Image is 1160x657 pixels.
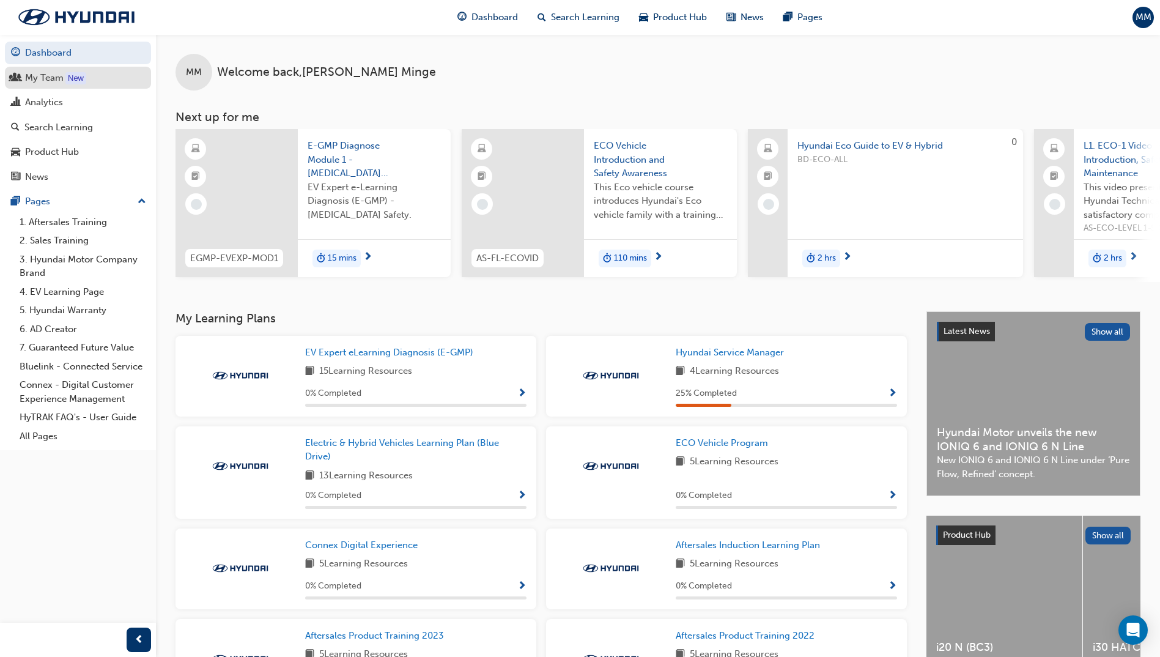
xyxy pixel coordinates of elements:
span: learningRecordVerb_NONE-icon [191,199,202,210]
img: Trak [207,562,274,574]
div: Tooltip anchor [65,72,86,84]
span: ECO Vehicle Introduction and Safety Awareness [594,139,727,180]
div: Product Hub [25,145,79,159]
span: book-icon [676,557,685,572]
span: next-icon [363,252,372,263]
a: 3. Hyundai Motor Company Brand [15,250,151,283]
div: My Team [25,71,64,85]
span: book-icon [305,557,314,572]
span: Show Progress [888,388,897,399]
span: This Eco vehicle course introduces Hyundai's Eco vehicle family with a training video presentatio... [594,180,727,222]
span: 25 % Completed [676,387,737,401]
span: Electric & Hybrid Vehicles Learning Plan (Blue Drive) [305,437,499,462]
a: 4. EV Learning Page [15,283,151,302]
a: Product HubShow all [936,525,1131,545]
span: Aftersales Induction Learning Plan [676,540,820,551]
span: 2 hrs [818,251,836,265]
span: booktick-icon [764,169,772,185]
span: EGMP-EVEXP-MOD1 [190,251,278,265]
span: news-icon [11,172,20,183]
span: Aftersales Product Training 2022 [676,630,815,641]
span: pages-icon [783,10,792,25]
span: learningRecordVerb_NONE-icon [1049,199,1060,210]
span: 0 % Completed [676,489,732,503]
button: Show Progress [888,488,897,503]
span: Hyundai Motor unveils the new IONIQ 6 and IONIQ 6 N Line [937,426,1130,453]
div: Open Intercom Messenger [1118,615,1148,645]
span: 15 mins [328,251,356,265]
span: 0 % Completed [305,579,361,593]
span: book-icon [676,364,685,379]
span: 0 % Completed [305,387,361,401]
span: learningRecordVerb_NONE-icon [477,199,488,210]
span: learningRecordVerb_NONE-icon [763,199,774,210]
span: MM [1136,10,1151,24]
span: book-icon [676,455,685,470]
span: Hyundai Eco Guide to EV & Hybrid [797,139,1013,153]
span: Hyundai Service Manager [676,347,784,358]
a: EGMP-EVEXP-MOD1E-GMP Diagnose Module 1 - [MEDICAL_DATA] SafetyEV Expert e-Learning Diagnosis (E-G... [175,129,451,277]
div: Search Learning [24,121,93,135]
a: Connex - Digital Customer Experience Management [15,376,151,408]
span: 5 Learning Resources [690,455,778,470]
span: 2 hrs [1104,251,1122,265]
img: Trak [577,460,645,472]
span: learningResourceType_ELEARNING-icon [478,141,486,157]
img: Trak [207,369,274,382]
button: Show all [1085,323,1131,341]
span: laptop-icon [1050,141,1058,157]
span: Search Learning [551,10,619,24]
img: Trak [577,369,645,382]
span: AS-FL-ECOVID [476,251,539,265]
a: car-iconProduct Hub [629,5,717,30]
a: ECO Vehicle Program [676,436,773,450]
span: 5 Learning Resources [319,557,408,572]
span: booktick-icon [191,169,200,185]
span: Product Hub [943,530,991,540]
button: Show Progress [517,579,526,594]
a: news-iconNews [717,5,774,30]
img: Trak [6,4,147,30]
a: Connex Digital Experience [305,538,423,552]
span: guage-icon [457,10,467,25]
img: Trak [577,562,645,574]
a: Dashboard [5,42,151,64]
button: Show Progress [888,579,897,594]
a: HyTRAK FAQ's - User Guide [15,408,151,427]
span: ECO Vehicle Program [676,437,768,448]
h3: Next up for me [156,110,1160,124]
a: Aftersales Product Training 2022 [676,629,819,643]
a: 5. Hyundai Warranty [15,301,151,320]
a: EV Expert eLearning Diagnosis (E-GMP) [305,346,478,360]
span: up-icon [138,194,146,210]
span: booktick-icon [478,169,486,185]
span: Product Hub [653,10,707,24]
span: book-icon [305,469,314,484]
a: 6. AD Creator [15,320,151,339]
span: New IONIQ 6 and IONIQ 6 N Line under ‘Pure Flow, Refined’ concept. [937,453,1130,481]
span: next-icon [654,252,663,263]
span: MM [186,65,202,80]
span: news-icon [726,10,736,25]
span: next-icon [1129,252,1138,263]
a: All Pages [15,427,151,446]
span: Show Progress [888,581,897,592]
a: AS-FL-ECOVIDECO Vehicle Introduction and Safety AwarenessThis Eco vehicle course introduces Hyund... [462,129,737,277]
span: BD-ECO-ALL [797,153,1013,167]
span: E-GMP Diagnose Module 1 - [MEDICAL_DATA] Safety [308,139,441,180]
span: prev-icon [135,633,144,648]
a: News [5,166,151,188]
span: 0 [1011,136,1017,147]
span: learningResourceType_ELEARNING-icon [191,141,200,157]
span: Connex Digital Experience [305,540,418,551]
span: guage-icon [11,48,20,59]
span: 0 % Completed [305,489,361,503]
a: Product Hub [5,141,151,163]
span: people-icon [11,73,20,84]
span: Show Progress [517,388,526,399]
a: Bluelink - Connected Service [15,357,151,376]
span: i20 N (BC3) [936,640,1073,655]
a: Aftersales Induction Learning Plan [676,538,825,552]
div: Analytics [25,95,63,109]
